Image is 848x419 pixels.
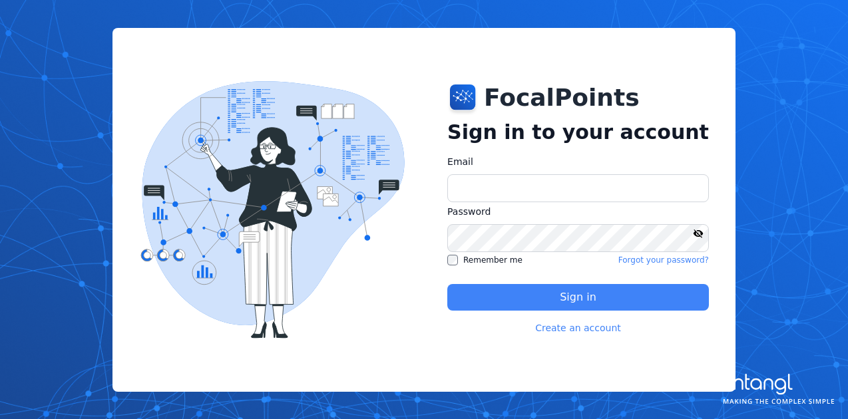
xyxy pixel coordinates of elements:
[447,255,523,265] label: Remember me
[447,255,458,265] input: Remember me
[447,205,709,219] label: Password
[447,120,709,144] h2: Sign in to your account
[484,84,640,111] h1: FocalPoints
[618,255,709,265] a: Forgot your password?
[535,321,621,335] a: Create an account
[447,155,709,169] label: Email
[447,284,709,311] button: Sign in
